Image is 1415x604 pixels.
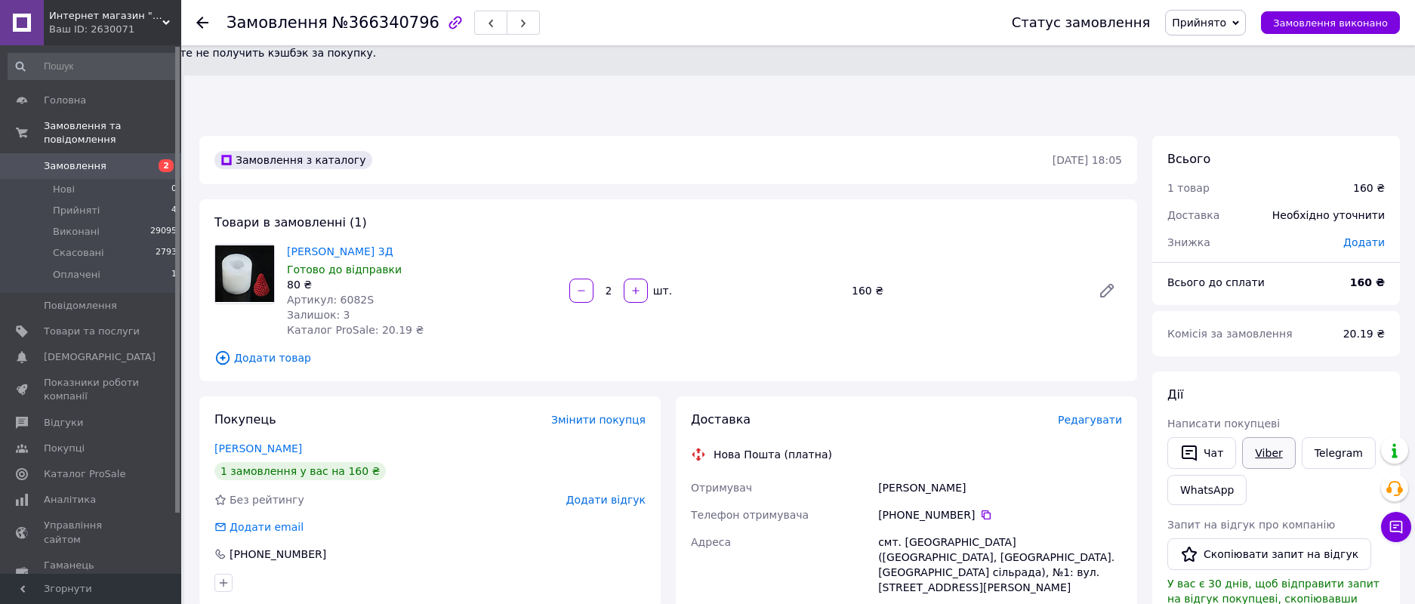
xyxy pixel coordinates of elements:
[875,474,1125,501] div: [PERSON_NAME]
[44,94,86,107] span: Головна
[691,509,809,521] span: Телефон отримувача
[44,376,140,403] span: Показники роботи компанії
[1167,182,1210,194] span: 1 товар
[1053,154,1122,166] time: [DATE] 18:05
[1167,387,1183,402] span: Дії
[214,215,367,230] span: Товари в замовленні (1)
[214,350,1122,366] span: Додати товар
[1058,414,1122,426] span: Редагувати
[171,268,177,282] span: 1
[196,15,208,30] div: Повернутися назад
[214,412,276,427] span: Покупець
[566,494,646,506] span: Додати відгук
[214,151,372,169] div: Замовлення з каталогу
[53,246,104,260] span: Скасовані
[710,447,836,462] div: Нова Пошта (платна)
[1167,437,1236,469] button: Чат
[691,412,751,427] span: Доставка
[44,159,106,173] span: Замовлення
[1343,328,1385,340] span: 20.19 ₴
[1167,236,1210,248] span: Знижка
[53,268,100,282] span: Оплачені
[1092,276,1122,306] a: Редагувати
[53,225,100,239] span: Виконані
[214,462,386,480] div: 1 замовлення у вас на 160 ₴
[1012,15,1151,30] div: Статус замовлення
[1167,418,1280,430] span: Написати покупцеві
[878,507,1122,522] div: [PHONE_NUMBER]
[691,536,731,548] span: Адреса
[150,225,177,239] span: 29095
[1273,17,1388,29] span: Замовлення виконано
[1350,276,1385,288] b: 160 ₴
[1167,475,1247,505] a: WhatsApp
[8,53,178,80] input: Пошук
[332,14,439,32] span: №366340796
[1167,276,1265,288] span: Всього до сплати
[1172,17,1226,29] span: Прийнято
[875,528,1125,601] div: смт. [GEOGRAPHIC_DATA] ([GEOGRAPHIC_DATA], [GEOGRAPHIC_DATA]. [GEOGRAPHIC_DATA] сільрада), №1: ву...
[228,519,305,535] div: Додати email
[1343,236,1385,248] span: Додати
[287,309,350,321] span: Залишок: 3
[159,159,174,172] span: 2
[1261,11,1400,34] button: Замовлення виконано
[44,519,140,546] span: Управління сайтом
[44,325,140,338] span: Товари та послуги
[551,414,646,426] span: Змінити покупця
[649,283,674,298] div: шт.
[287,263,402,276] span: Готово до відправки
[171,204,177,217] span: 4
[49,9,162,23] span: Интернет магазин "Силикон-Молд"
[1167,328,1293,340] span: Комісія за замовлення
[49,23,181,36] div: Ваш ID: 2630071
[287,324,424,336] span: Каталог ProSale: 20.19 ₴
[215,245,274,302] img: Молд силіконовий Полуниця 3Д
[1167,519,1335,531] span: Запит на відгук про компанію
[213,519,305,535] div: Додати email
[44,416,83,430] span: Відгуки
[44,467,125,481] span: Каталог ProSale
[287,294,374,306] span: Артикул: 6082S
[214,442,302,455] a: [PERSON_NAME]
[1302,437,1376,469] a: Telegram
[44,119,181,146] span: Замовлення та повідомлення
[228,547,328,562] div: [PHONE_NUMBER]
[53,204,100,217] span: Прийняті
[44,350,156,364] span: [DEMOGRAPHIC_DATA]
[44,442,85,455] span: Покупці
[846,280,1086,301] div: 160 ₴
[691,482,752,494] span: Отримувач
[44,493,96,507] span: Аналітика
[1167,538,1371,570] button: Скопіювати запит на відгук
[44,559,140,586] span: Гаманець компанії
[1242,437,1295,469] a: Viber
[1381,512,1411,542] button: Чат з покупцем
[1167,152,1210,166] span: Всього
[171,183,177,196] span: 0
[1263,199,1394,232] div: Необхідно уточнити
[287,245,393,257] a: [PERSON_NAME] 3Д
[1167,209,1219,221] span: Доставка
[230,494,304,506] span: Без рейтингу
[53,183,75,196] span: Нові
[227,14,328,32] span: Замовлення
[1353,180,1385,196] div: 160 ₴
[287,277,557,292] div: 80 ₴
[156,246,177,260] span: 2793
[44,299,117,313] span: Повідомлення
